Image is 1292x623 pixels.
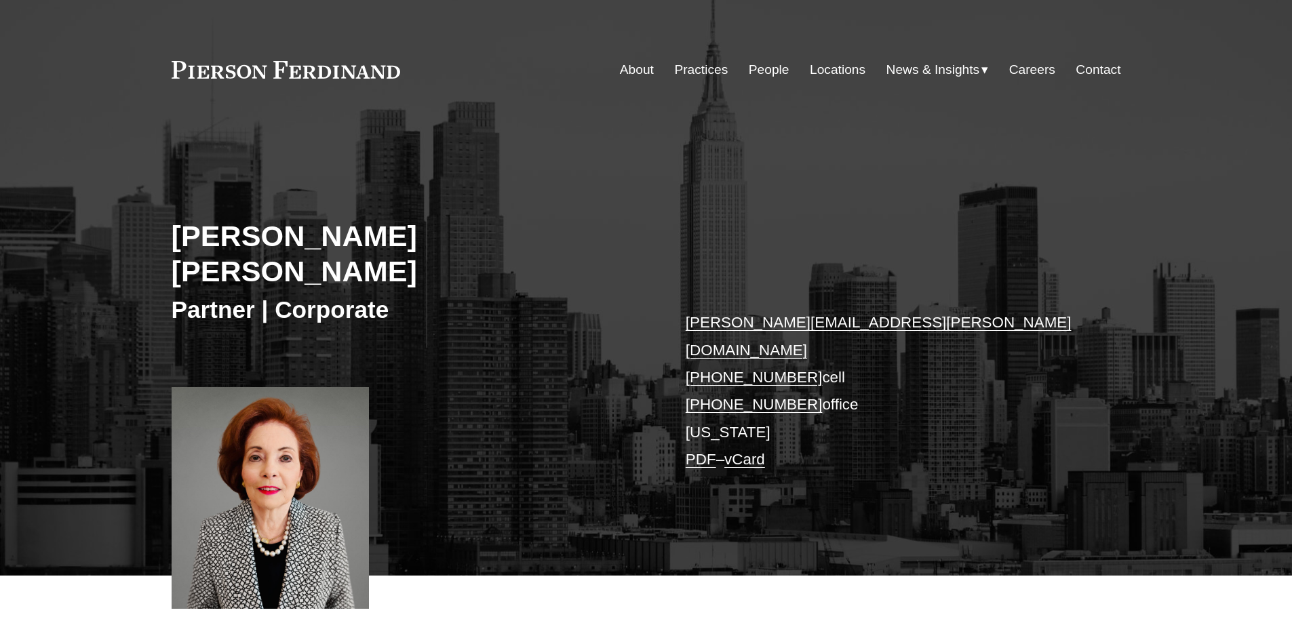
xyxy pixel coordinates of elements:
a: People [749,57,789,83]
a: Careers [1009,57,1055,83]
h3: Partner | Corporate [172,295,646,325]
a: Practices [674,57,728,83]
h2: [PERSON_NAME] [PERSON_NAME] [172,218,646,289]
p: cell office [US_STATE] – [686,309,1081,473]
a: Locations [810,57,865,83]
span: News & Insights [886,58,980,82]
a: About [620,57,654,83]
a: folder dropdown [886,57,989,83]
a: [PHONE_NUMBER] [686,396,823,413]
a: [PHONE_NUMBER] [686,369,823,386]
a: [PERSON_NAME][EMAIL_ADDRESS][PERSON_NAME][DOMAIN_NAME] [686,314,1072,358]
a: Contact [1076,57,1120,83]
a: vCard [724,451,765,468]
a: PDF [686,451,716,468]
